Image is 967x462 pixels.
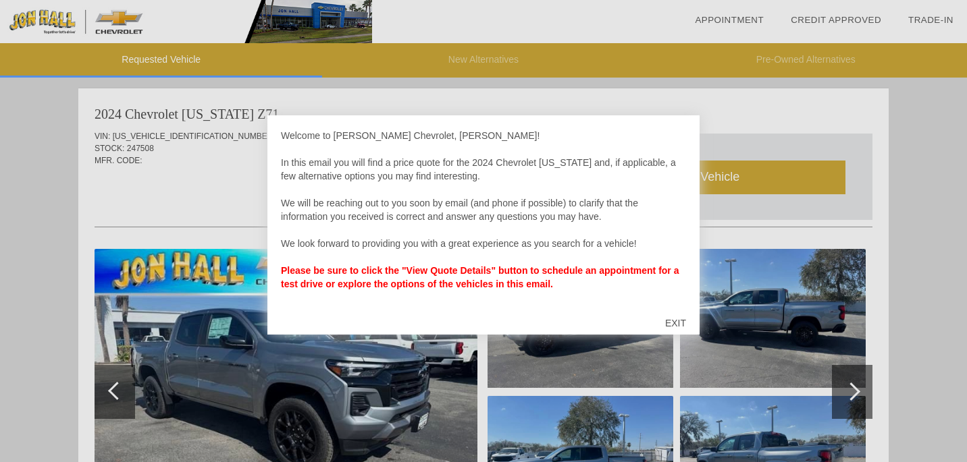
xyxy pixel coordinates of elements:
[281,265,679,289] strong: Please be sure to click the "View Quote Details" button to schedule an appointment for a test dri...
[908,15,953,25] a: Trade-In
[695,15,764,25] a: Appointment
[791,15,881,25] a: Credit Approved
[652,303,700,343] div: EXIT
[281,129,686,304] div: Welcome to [PERSON_NAME] Chevrolet, [PERSON_NAME]! In this email you will find a price quote for ...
